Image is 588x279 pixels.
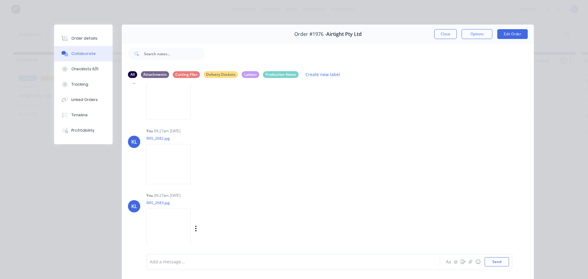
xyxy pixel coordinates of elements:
p: IMG_2682.jpg [146,136,197,141]
div: Tracking [71,82,88,87]
div: Profitability [71,128,94,133]
div: Linked Orders [71,97,98,103]
div: KL [131,138,137,145]
div: Timeline [71,112,88,118]
div: Attachments [141,71,169,78]
button: Checklists 6/11 [54,61,113,77]
button: Create new label [302,70,344,79]
input: Search notes... [144,48,205,60]
div: Labour [242,71,259,78]
div: Order details [71,36,97,41]
div: You [146,128,153,134]
p: IMG_2683.jpg [146,200,259,205]
div: Collaborate [71,51,96,56]
span: Airtight Pty Ltd [326,31,362,37]
div: 09:27am [DATE] [154,193,181,198]
div: Cutting Files [173,71,200,78]
div: You [146,193,153,198]
button: Order details [54,31,113,46]
button: @ [452,258,459,265]
div: Checklists 6/11 [71,66,98,72]
button: ☺ [474,258,482,265]
button: Aa [445,258,452,265]
button: Options [462,29,492,39]
button: Profitability [54,123,113,138]
div: Production Notes [263,71,299,78]
button: Collaborate [54,46,113,61]
button: Edit Order [497,29,528,39]
div: Delivery Dockets [204,71,238,78]
button: Timeline [54,107,113,123]
button: Linked Orders [54,92,113,107]
div: KL [131,203,137,210]
div: 09:27am [DATE] [154,128,181,134]
div: All [128,71,137,78]
button: Close [434,29,457,39]
span: Order #1976 - [294,31,326,37]
button: Send [485,257,509,266]
button: Tracking [54,77,113,92]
